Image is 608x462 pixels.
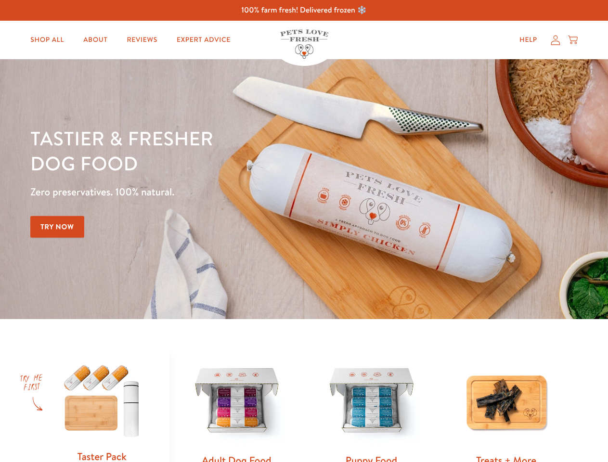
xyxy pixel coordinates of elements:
a: Help [512,30,545,50]
a: Expert Advice [169,30,238,50]
a: Shop All [23,30,72,50]
a: Reviews [119,30,165,50]
h1: Tastier & fresher dog food [30,126,395,176]
img: Pets Love Fresh [280,29,328,59]
a: Try Now [30,216,84,238]
p: Zero preservatives. 100% natural. [30,183,395,201]
a: About [76,30,115,50]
